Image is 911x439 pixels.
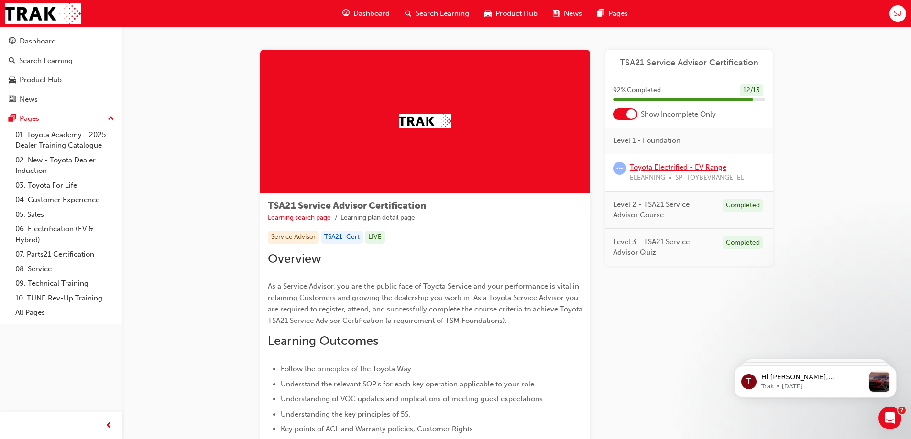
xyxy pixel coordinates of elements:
[340,213,415,224] li: Learning plan detail page
[342,8,350,20] span: guage-icon
[397,4,477,23] a: search-iconSearch Learning
[399,114,451,128] img: Trak
[675,172,744,183] span: SP_TOYBEVRANGE_EL
[613,135,681,146] span: Level 1 - Foundation
[613,199,715,221] span: Level 2 - TSA21 Service Advisor Course
[9,96,16,104] span: news-icon
[898,407,906,414] span: 7
[108,113,114,125] span: up-icon
[9,76,16,85] span: car-icon
[268,333,378,348] span: Learning Outcomes
[20,113,39,124] div: Pages
[268,282,584,325] span: As a Service Advisor, you are the public face of Toyota Service and your performance is vital in ...
[11,291,118,306] a: 10. TUNE Rev-Up Training
[405,8,412,20] span: search-icon
[20,36,56,47] div: Dashboard
[268,214,331,222] a: Learning search page
[353,8,390,19] span: Dashboard
[723,199,763,212] div: Completed
[20,75,62,86] div: Product Hub
[590,4,636,23] a: pages-iconPages
[477,4,545,23] a: car-iconProduct Hub
[894,8,901,19] span: SJ
[11,193,118,207] a: 04. Customer Experience
[630,172,665,183] span: ELEARNING
[9,57,15,65] span: search-icon
[9,37,16,46] span: guage-icon
[597,8,604,20] span: pages-icon
[281,395,545,403] span: Understanding of VOC updates and implications of meeting guest expectations.
[4,110,118,128] button: Pages
[4,91,118,108] a: News
[5,3,81,24] img: Trak
[484,8,492,20] span: car-icon
[878,407,901,429] iframe: Intercom live chat
[723,236,763,249] div: Completed
[281,425,475,433] span: Key points of ACL and Warranty policies, Customer Rights.
[608,8,628,19] span: Pages
[11,247,118,262] a: 07. Parts21 Certification
[613,162,626,175] span: learningRecordVerb_ATTEMPT-icon
[268,251,321,266] span: Overview
[105,420,112,432] span: prev-icon
[11,262,118,277] a: 08. Service
[553,8,560,20] span: news-icon
[4,32,118,50] a: Dashboard
[613,236,715,258] span: Level 3 - TSA21 Service Advisor Quiz
[889,5,906,22] button: SJ
[613,85,661,96] span: 92 % Completed
[4,71,118,89] a: Product Hub
[335,4,397,23] a: guage-iconDashboard
[321,231,363,244] div: TSA21_Cert
[11,128,118,153] a: 01. Toyota Academy - 2025 Dealer Training Catalogue
[11,276,118,291] a: 09. Technical Training
[495,8,538,19] span: Product Hub
[11,305,118,320] a: All Pages
[11,153,118,178] a: 02. New - Toyota Dealer Induction
[268,200,426,211] span: TSA21 Service Advisor Certification
[545,4,590,23] a: news-iconNews
[281,410,410,418] span: Understanding the key principles of 5S.
[720,346,911,413] iframe: Intercom notifications message
[416,8,469,19] span: Search Learning
[268,231,319,244] div: Service Advisor
[365,231,385,244] div: LIVE
[19,55,73,66] div: Search Learning
[11,178,118,193] a: 03. Toyota For Life
[641,109,716,120] span: Show Incomplete Only
[20,94,38,105] div: News
[564,8,582,19] span: News
[281,380,536,388] span: Understand the relevant SOP's for each key operation applicable to your role.
[281,364,413,373] span: Follow the principles of the Toyota Way.
[4,31,118,110] button: DashboardSearch LearningProduct HubNews
[11,207,118,222] a: 05. Sales
[613,57,765,68] a: TSA21 Service Advisor Certification
[11,222,118,247] a: 06. Electrification (EV & Hybrid)
[740,84,763,97] div: 12 / 13
[4,52,118,70] a: Search Learning
[630,163,726,171] a: Toyota Electrified - EV Range
[9,115,16,123] span: pages-icon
